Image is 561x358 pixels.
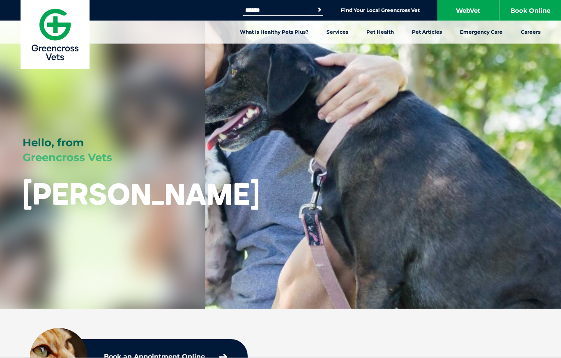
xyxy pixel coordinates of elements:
a: Pet Health [357,21,403,44]
a: Services [317,21,357,44]
button: Search [315,6,324,14]
span: Greencross Vets [23,151,112,164]
a: Pet Articles [403,21,451,44]
a: Find Your Local Greencross Vet [341,7,420,14]
a: Emergency Care [451,21,512,44]
a: Careers [512,21,550,44]
a: What is Healthy Pets Plus? [231,21,317,44]
h1: [PERSON_NAME] [23,178,260,210]
span: Hello, from [23,136,84,149]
